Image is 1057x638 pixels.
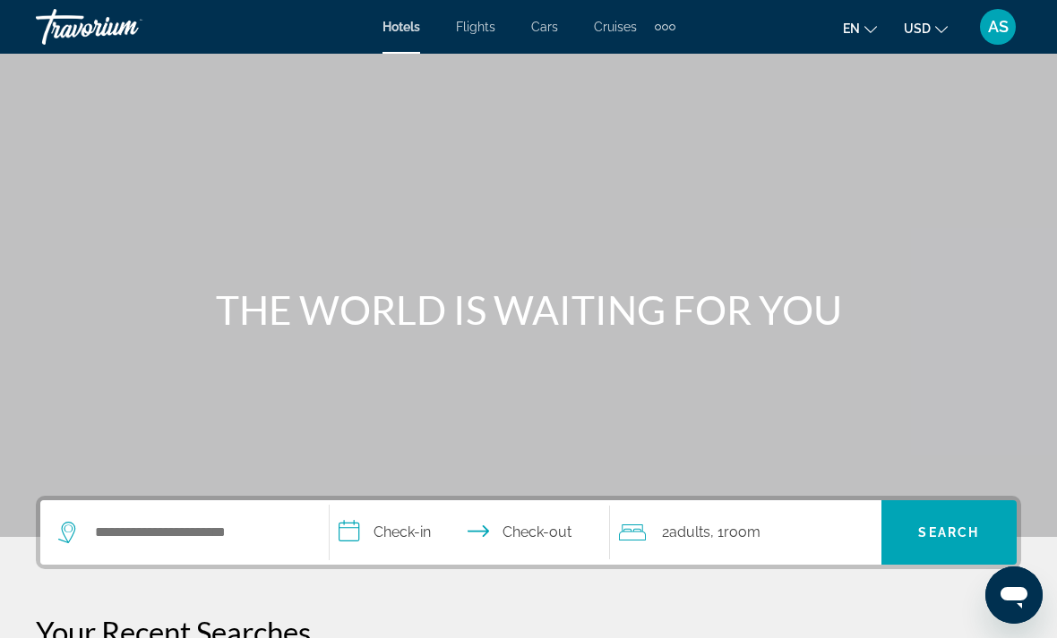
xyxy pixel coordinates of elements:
[456,20,495,34] a: Flights
[610,500,881,565] button: Travelers: 2 adults, 0 children
[988,18,1009,36] span: AS
[975,8,1021,46] button: User Menu
[904,15,948,41] button: Change currency
[985,566,1043,624] iframe: Кнопка запуска окна обмена сообщениями
[724,523,761,540] span: Room
[918,525,979,540] span: Search
[710,520,761,545] span: , 1
[330,500,610,565] button: Check in and out dates
[655,13,675,41] button: Extra navigation items
[36,4,215,50] a: Travorium
[843,15,877,41] button: Change language
[669,523,710,540] span: Adults
[382,20,420,34] a: Hotels
[594,20,637,34] a: Cruises
[881,500,1017,565] button: Search
[662,520,710,545] span: 2
[193,286,864,333] h1: THE WORLD IS WAITING FOR YOU
[843,21,860,36] span: en
[531,20,558,34] a: Cars
[904,21,931,36] span: USD
[40,500,1017,565] div: Search widget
